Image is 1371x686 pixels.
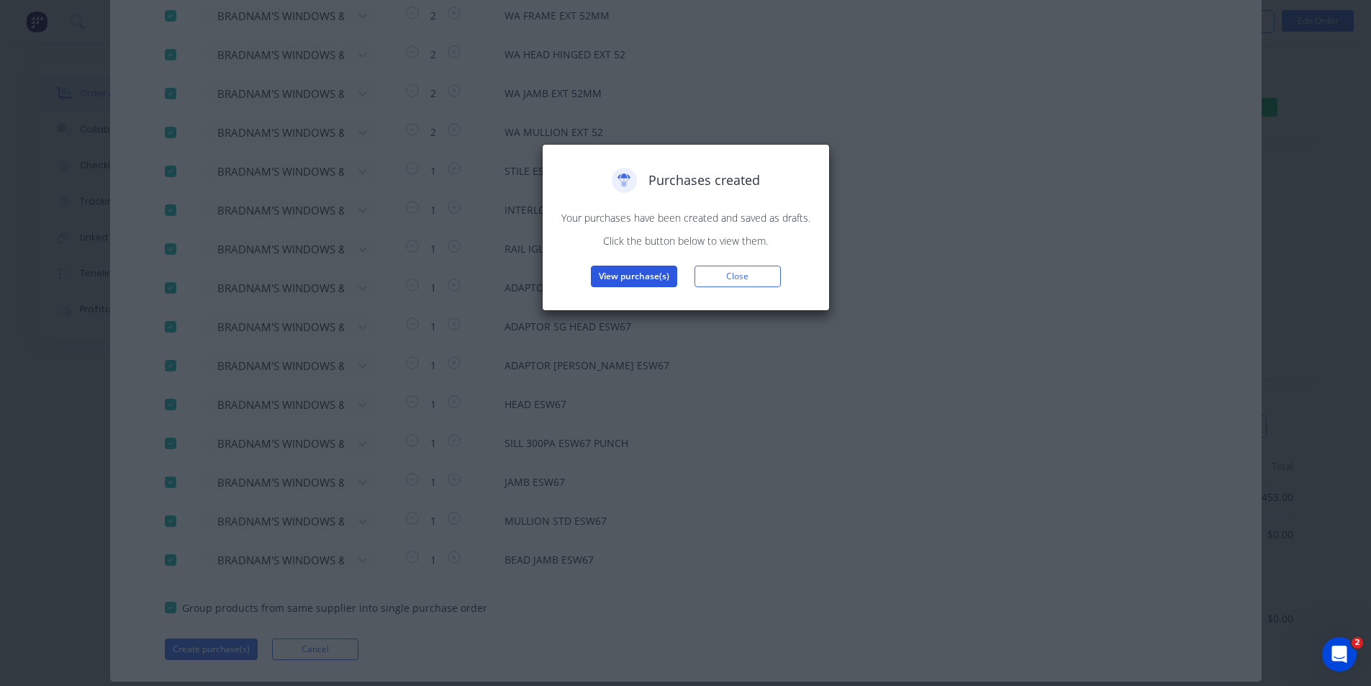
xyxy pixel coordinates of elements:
button: Close [694,266,781,287]
button: View purchase(s) [591,266,677,287]
span: Purchases created [648,171,760,190]
iframe: Intercom live chat [1322,637,1357,672]
span: 2 [1352,637,1363,649]
p: Click the button below to view them. [557,233,815,248]
p: Your purchases have been created and saved as drafts. [557,210,815,225]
